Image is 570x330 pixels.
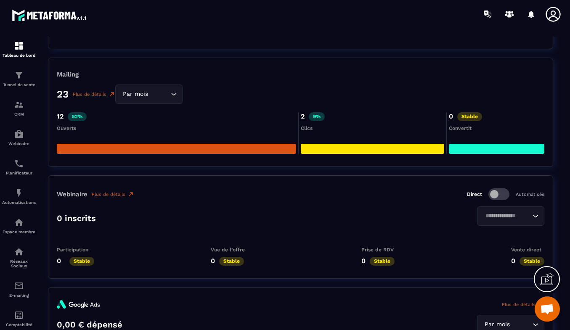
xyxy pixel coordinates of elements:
p: Tableau de bord [2,53,36,58]
a: emailemailE-mailing [2,275,36,304]
p: Vente direct [511,247,544,253]
p: 0 [361,257,366,266]
div: Convertit [449,125,544,131]
p: 23 [57,88,69,100]
img: accountant [14,310,24,320]
p: Participation [57,247,94,253]
a: schedulerschedulerPlanificateur [2,152,36,182]
a: automationsautomationsWebinaire [2,123,36,152]
p: Comptabilité [2,322,36,327]
p: Tunnel de vente [2,82,36,87]
img: formation [14,41,24,51]
p: 0 [211,257,215,266]
p: 0 [511,257,515,266]
p: Stable [520,257,544,266]
a: Plus de détails [73,91,115,98]
span: Par mois [121,90,150,99]
p: 9% [309,112,325,121]
p: Stable [219,257,244,266]
p: E-mailing [2,293,36,298]
p: Mailing [57,71,544,78]
img: scheduler [14,158,24,169]
p: Vue de l’offre [211,247,245,253]
a: Plus de détails [502,300,544,309]
p: Planificateur [2,171,36,175]
p: CRM [2,112,36,116]
img: googleAdsLogo [57,300,100,309]
div: Search for option [477,206,544,226]
p: 0 inscrits [57,213,96,223]
a: formationformationTableau de bord [2,34,36,64]
p: 0,00 € dépensé [57,319,122,330]
a: social-networksocial-networkRéseaux Sociaux [2,240,36,275]
a: Ouvrir le chat [535,296,560,322]
img: social-network [14,247,24,257]
p: Stable [457,112,482,121]
p: 12 [57,112,64,121]
input: Search for option [150,90,169,99]
p: 2 [301,112,305,121]
img: automations [14,188,24,198]
div: Clics [301,125,444,131]
p: Direct [467,191,482,197]
p: Stable [69,257,94,266]
a: automationsautomationsAutomatisations [2,182,36,211]
p: Webinaire [57,190,87,198]
p: Stable [370,257,395,266]
input: Search for option [483,211,530,221]
p: 52% [68,112,87,121]
p: Prise de RDV [361,247,395,253]
img: formation [14,70,24,80]
p: Espace membre [2,230,36,234]
div: Search for option [115,84,183,104]
a: Plus de détails [92,191,134,198]
p: Webinaire [2,141,36,146]
img: automations [14,129,24,139]
a: automationsautomationsEspace membre [2,211,36,240]
div: Ouverts [57,125,296,131]
img: narrow-up-right-o.6b7c60e2.svg [109,91,115,98]
a: formationformationTunnel de vente [2,64,36,93]
p: Automatisée [516,192,544,197]
a: formationformationCRM [2,93,36,123]
img: automations [14,217,24,227]
p: 0 [449,112,453,121]
img: email [14,281,24,291]
p: Automatisations [2,200,36,205]
img: formation [14,100,24,110]
p: Réseaux Sociaux [2,259,36,268]
img: logo [12,8,87,23]
p: 0 [57,257,61,266]
input: Search for option [512,320,530,329]
span: Par mois [483,320,512,329]
img: narrow-up-right-o.6b7c60e2.svg [127,191,134,198]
